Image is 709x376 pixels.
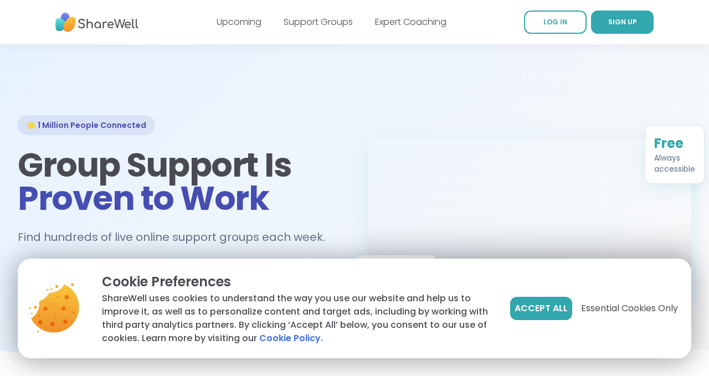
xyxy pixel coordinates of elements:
[18,115,155,135] div: 🌟 1 Million People Connected
[55,7,138,38] img: ShareWell Nav Logo
[510,297,572,320] button: Accept All
[18,148,341,215] h1: Group Support Is
[18,175,269,222] span: Proven to Work
[102,292,492,345] p: ShareWell uses cookies to understand the way you use our website and help us to improve it, as we...
[515,302,568,315] span: Accept All
[18,228,337,246] h2: Find hundreds of live online support groups each week.
[581,302,678,315] span: Essential Cookies Only
[524,11,587,34] a: LOG IN
[217,16,261,28] a: Upcoming
[284,16,353,28] a: Support Groups
[543,17,567,27] span: LOG IN
[654,152,695,174] div: Always accessible
[654,135,695,152] div: Free
[591,11,654,34] a: SIGN UP
[259,332,323,345] a: Cookie Policy.
[608,17,637,27] span: SIGN UP
[102,272,492,292] p: Cookie Preferences
[375,16,446,28] a: Expert Coaching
